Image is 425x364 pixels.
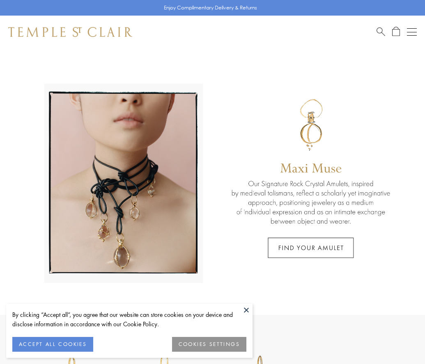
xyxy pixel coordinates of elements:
div: By clicking “Accept all”, you agree that our website can store cookies on your device and disclos... [12,310,246,329]
button: Open navigation [407,27,417,37]
p: Enjoy Complimentary Delivery & Returns [164,4,257,12]
a: Open Shopping Bag [392,27,400,37]
button: ACCEPT ALL COOKIES [12,337,93,352]
img: Temple St. Clair [8,27,132,37]
button: COOKIES SETTINGS [172,337,246,352]
a: Search [377,27,385,37]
